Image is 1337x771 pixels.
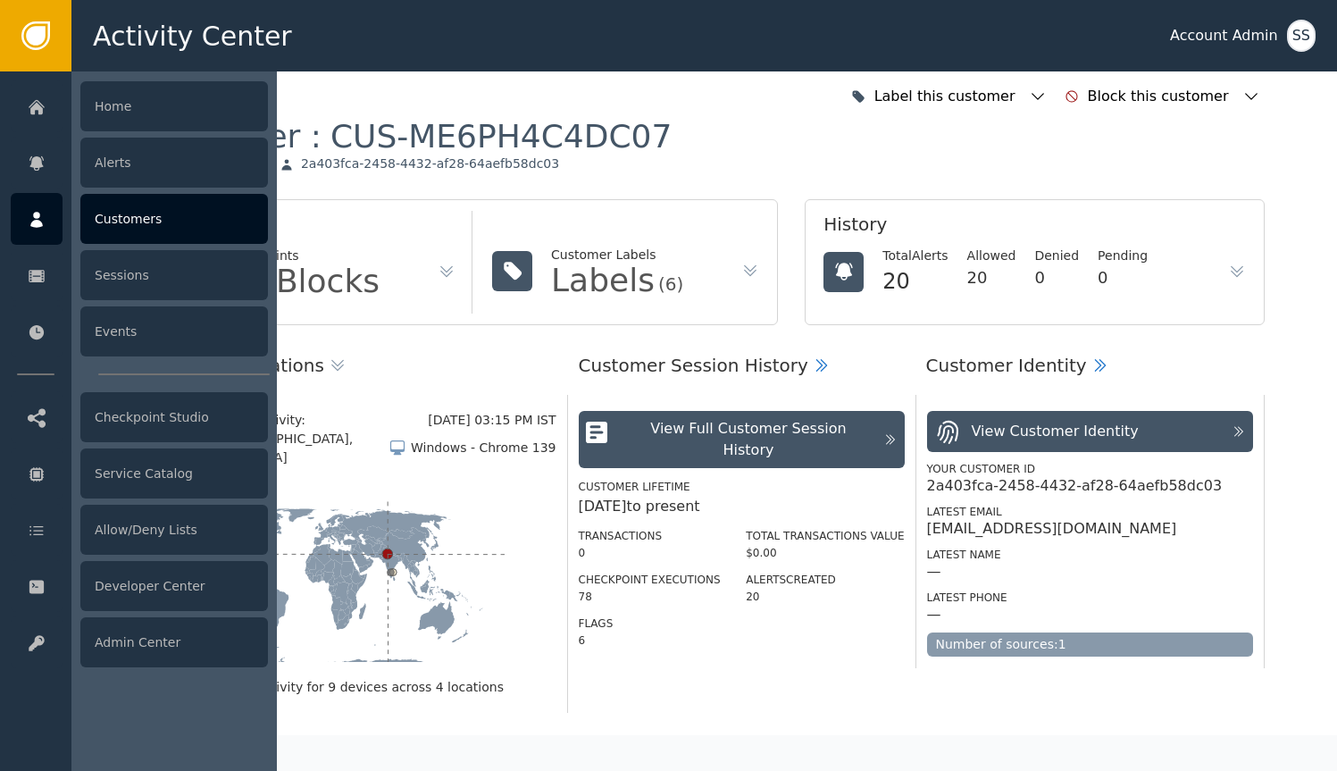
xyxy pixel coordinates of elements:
[874,86,1020,107] div: Label this customer
[579,352,808,379] div: Customer Session History
[1098,265,1148,289] div: 0
[746,589,904,605] div: 20
[927,461,1253,477] div: Your Customer ID
[927,563,941,581] div: —
[11,193,268,245] a: Customers
[1088,86,1233,107] div: Block this customer
[1060,77,1265,116] button: Block this customer
[1170,25,1278,46] div: Account Admin
[927,633,1253,657] div: Number of sources: 1
[1034,247,1079,265] div: Denied
[579,617,614,630] label: Flags
[967,265,1016,289] div: 20
[746,574,836,586] label: Alerts Created
[882,247,948,265] div: Total Alerts
[145,116,673,156] div: Customer :
[80,194,268,244] div: Customers
[11,137,268,189] a: Alerts
[222,265,380,298] div: No Blocks
[80,561,268,611] div: Developer Center
[927,477,1223,495] div: 2a403fca-2458-4432-af28-64aefb58dc03
[623,418,873,461] div: View Full Customer Session History
[1034,265,1079,289] div: 0
[746,545,904,561] div: $0.00
[927,590,1253,606] div: Latest Phone
[579,530,663,542] label: Transactions
[11,306,268,357] a: Events
[80,306,268,356] div: Events
[1287,20,1316,52] button: SS
[847,77,1051,116] button: Label this customer
[579,589,721,605] div: 78
[882,265,948,298] div: 20
[579,481,690,493] label: Customer Lifetime
[80,617,268,667] div: Admin Center
[11,391,268,443] a: Checkpoint Studio
[972,421,1139,442] div: View Customer Identity
[80,81,268,131] div: Home
[579,633,721,649] div: 6
[579,574,721,586] label: Checkpoint Executions
[11,80,268,132] a: Home
[80,392,268,442] div: Checkpoint Studio
[301,156,559,172] div: 2a403fca-2458-4432-af28-64aefb58dc03
[11,249,268,301] a: Sessions
[746,530,904,542] label: Total Transactions Value
[11,448,268,499] a: Service Catalog
[80,138,268,188] div: Alerts
[1098,247,1148,265] div: Pending
[551,264,655,297] div: Labels
[927,520,1177,538] div: [EMAIL_ADDRESS][DOMAIN_NAME]
[823,211,1245,247] div: History
[579,411,905,468] button: View Full Customer Session History
[222,247,380,265] div: Checkpoints
[579,496,905,517] div: [DATE] to present
[927,547,1253,563] div: Latest Name
[428,411,556,430] div: [DATE] 03:15 PM IST
[11,560,268,612] a: Developer Center
[926,352,1087,379] div: Customer Identity
[658,275,683,293] div: (6)
[163,211,456,247] div: Flags
[156,678,556,697] div: Showing recent activity for 9 devices across 4 locations
[80,250,268,300] div: Sessions
[927,606,941,624] div: —
[93,16,292,56] span: Activity Center
[11,504,268,556] a: Allow/Deny Lists
[579,545,721,561] div: 0
[927,504,1253,520] div: Latest Email
[330,116,672,156] div: CUS-ME6PH4C4DC07
[927,411,1253,452] button: View Customer Identity
[967,247,1016,265] div: Allowed
[80,448,268,499] div: Service Catalog
[11,616,268,668] a: Admin Center
[551,246,683,264] div: Customer Labels
[411,439,556,457] div: Windows - Chrome 139
[80,505,268,555] div: Allow/Deny Lists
